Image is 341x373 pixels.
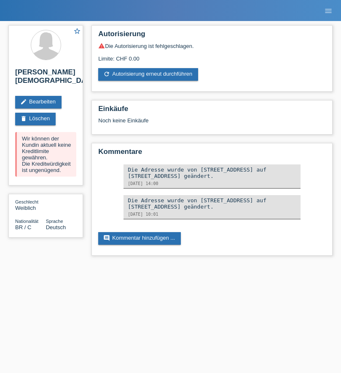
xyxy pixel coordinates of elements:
a: commentKommentar hinzufügen ... [98,232,181,245]
a: deleteLöschen [15,113,56,125]
h2: Autorisierung [98,30,326,42]
a: menu [320,8,337,13]
h2: Einkäufe [98,105,326,117]
a: star_border [73,27,81,36]
span: Nationalität [15,219,38,224]
i: star_border [73,27,81,35]
h2: Kommentare [98,148,326,160]
div: [DATE] 14:00 [128,181,296,186]
i: edit [20,98,27,105]
div: Die Adresse wurde von [STREET_ADDRESS] auf [STREET_ADDRESS] geändert. [128,197,296,210]
span: Geschlecht [15,199,38,204]
i: delete [20,115,27,122]
div: Weiblich [15,198,46,211]
span: Sprache [46,219,63,224]
span: Brasilien / C / 27.10.2003 [15,224,31,230]
div: [DATE] 10:01 [128,212,296,217]
div: Noch keine Einkäufe [98,117,326,130]
a: refreshAutorisierung erneut durchführen [98,68,198,81]
i: refresh [103,71,110,77]
i: comment [103,235,110,241]
div: Wir können der Kundin aktuell keine Kreditlimite gewähren. Die Kreditwürdigkeit ist ungenügend. [15,132,76,177]
div: Limite: CHF 0.00 [98,49,326,62]
i: warning [98,42,105,49]
i: menu [324,7,333,15]
a: editBearbeiten [15,96,62,108]
div: Die Autorisierung ist fehlgeschlagen. [98,42,326,49]
span: Deutsch [46,224,66,230]
h2: [PERSON_NAME][DEMOGRAPHIC_DATA] [15,68,76,89]
div: Die Adresse wurde von [STREET_ADDRESS] auf [STREET_ADDRESS] geändert. [128,167,296,179]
